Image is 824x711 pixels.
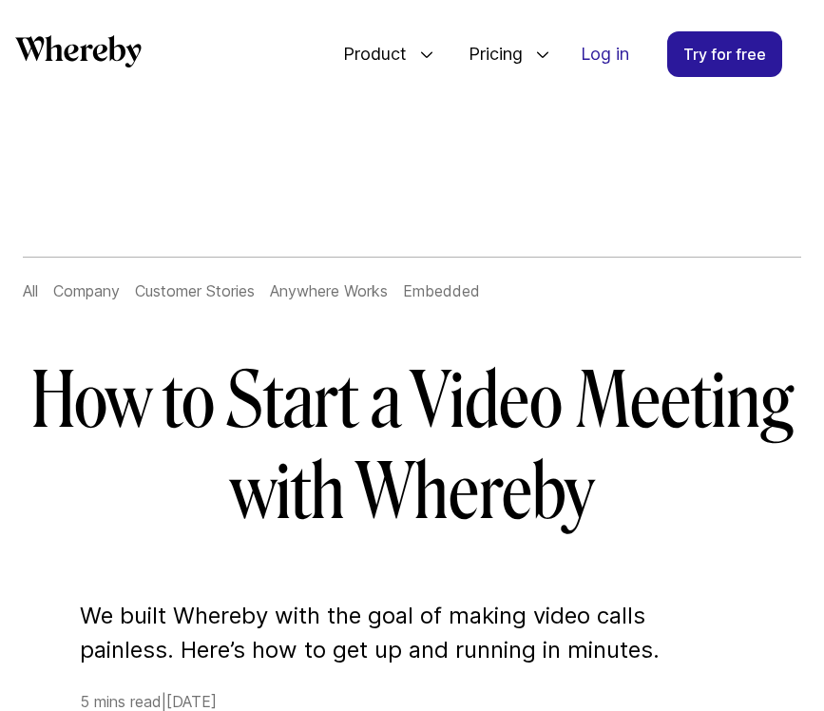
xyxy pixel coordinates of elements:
a: Customer Stories [135,281,255,300]
a: Company [53,281,120,300]
span: Pricing [450,23,527,86]
a: All [23,281,38,300]
a: Whereby [15,35,142,74]
a: Try for free [667,31,782,77]
h1: How to Start a Video Meeting with Whereby [23,355,801,538]
svg: Whereby [15,35,142,67]
p: We built Whereby with the goal of making video calls painless. Here’s how to get up and running i... [80,599,745,667]
a: Log in [565,32,644,76]
a: Anywhere Works [270,281,388,300]
a: Embedded [403,281,480,300]
span: Product [324,23,412,86]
